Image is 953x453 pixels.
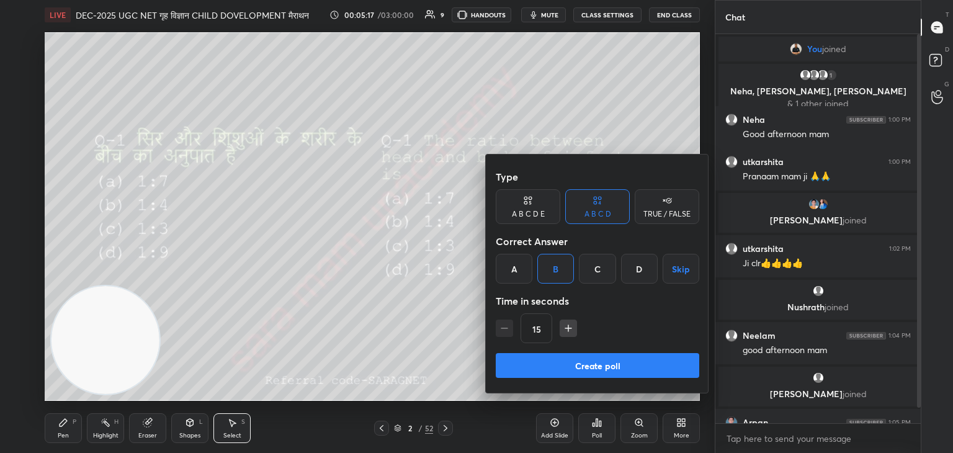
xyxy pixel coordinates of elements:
[584,210,611,218] div: A B C D
[663,254,699,284] button: Skip
[496,229,699,254] div: Correct Answer
[496,254,532,284] div: A
[496,164,699,189] div: Type
[621,254,658,284] div: D
[496,289,699,313] div: Time in seconds
[643,210,691,218] div: TRUE / FALSE
[496,353,699,378] button: Create poll
[537,254,574,284] div: B
[512,210,545,218] div: A B C D E
[579,254,615,284] div: C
